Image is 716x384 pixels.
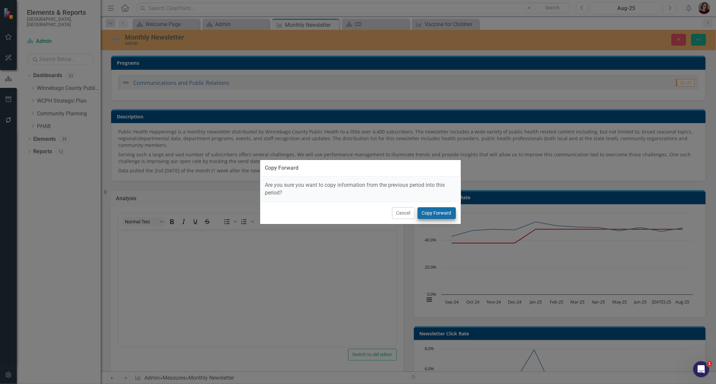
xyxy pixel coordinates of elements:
div: Are you sure you want to copy information from the previous period into this period? [260,176,461,202]
div: Copy Forward [265,165,299,171]
span: 1 [707,361,712,367]
button: Copy Forward [418,207,456,219]
iframe: Intercom live chat [693,361,709,377]
button: Cancel [392,207,415,219]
